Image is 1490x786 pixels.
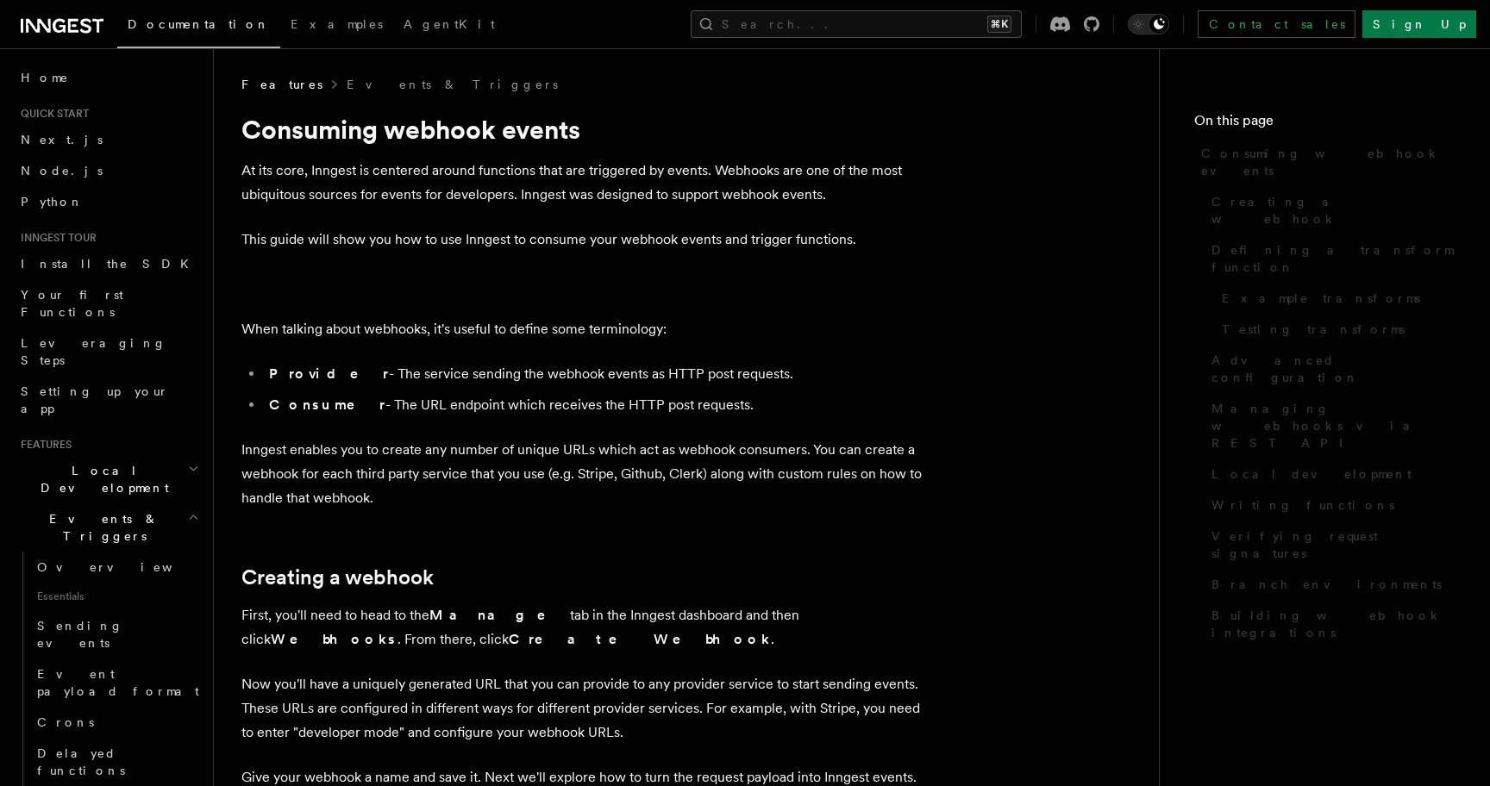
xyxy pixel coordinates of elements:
[14,62,203,93] a: Home
[271,631,398,647] strong: Webhooks
[21,336,166,367] span: Leveraging Steps
[14,107,89,121] span: Quick start
[241,159,931,207] p: At its core, Inngest is centered around functions that are triggered by events. Webhooks are one ...
[1201,145,1456,179] span: Consuming webhook events
[14,231,97,245] span: Inngest tour
[241,603,931,652] p: First, you'll need to head to the tab in the Inngest dashboard and then click . From there, click .
[1211,193,1456,228] span: Creating a webhook
[241,672,931,745] p: Now you'll have a uniquely generated URL that you can provide to any provider service to start se...
[14,503,203,552] button: Events & Triggers
[241,565,434,589] a: Creating a webhook
[347,76,558,93] a: Events & Triggers
[241,228,931,252] p: This guide will show you how to use Inngest to consume your webhook events and trigger functions.
[1211,527,1456,562] span: Verifying request signatures
[21,69,69,86] span: Home
[1222,290,1420,307] span: Example transforms
[509,631,771,647] strong: Create Webhook
[30,610,203,658] a: Sending events
[21,164,103,178] span: Node.js
[14,438,72,452] span: Features
[264,362,931,386] li: - The service sending the webhook events as HTTP post requests.
[117,5,280,48] a: Documentation
[1211,465,1412,483] span: Local development
[1194,110,1456,138] h4: On this page
[241,317,931,341] p: When talking about webhooks, it's useful to define some terminology:
[691,10,1022,38] button: Search...⌘K
[30,738,203,786] a: Delayed functions
[37,667,199,698] span: Event payload format
[37,619,123,650] span: Sending events
[241,114,931,145] h1: Consuming webhook events
[269,396,385,413] strong: Consumer
[1205,393,1456,458] a: Managing webhooks via REST API
[1205,234,1456,283] a: Defining a transform function
[404,17,495,31] span: AgentKit
[14,455,203,503] button: Local Development
[1211,241,1456,276] span: Defining a transform function
[30,658,203,707] a: Event payload format
[14,376,203,424] a: Setting up your app
[1205,458,1456,490] a: Local development
[1205,186,1456,234] a: Creating a webhook
[1211,607,1456,641] span: Building webhook integrations
[14,124,203,155] a: Next.js
[30,552,203,583] a: Overview
[30,707,203,738] a: Crons
[14,186,203,217] a: Python
[14,327,203,376] a: Leveraging Steps
[1205,569,1456,600] a: Branch environments
[30,583,203,610] span: Essentials
[14,155,203,186] a: Node.js
[1211,496,1394,514] span: Writing functions
[291,17,383,31] span: Examples
[14,510,188,545] span: Events & Triggers
[21,133,103,147] span: Next.js
[1205,521,1456,569] a: Verifying request signatures
[1215,314,1456,345] a: Testing transforms
[1205,490,1456,521] a: Writing functions
[21,195,84,209] span: Python
[269,365,389,382] strong: Provider
[21,257,199,271] span: Install the SDK
[1211,400,1456,452] span: Managing webhooks via REST API
[14,279,203,327] a: Your first Functions
[128,17,270,31] span: Documentation
[1222,321,1405,338] span: Testing transforms
[1205,345,1456,393] a: Advanced configuration
[264,393,931,417] li: - The URL endpoint which receives the HTTP post requests.
[393,5,505,47] a: AgentKit
[429,607,570,623] strong: Manage
[1211,352,1456,386] span: Advanced configuration
[14,462,188,496] span: Local Development
[21,288,123,319] span: Your first Functions
[241,438,931,510] p: Inngest enables you to create any number of unique URLs which act as webhook consumers. You can c...
[37,560,215,574] span: Overview
[1211,576,1442,593] span: Branch environments
[1362,10,1476,38] a: Sign Up
[1215,283,1456,314] a: Example transforms
[1194,138,1456,186] a: Consuming webhook events
[987,16,1011,33] kbd: ⌘K
[280,5,393,47] a: Examples
[14,248,203,279] a: Install the SDK
[241,76,322,93] span: Features
[37,715,94,729] span: Crons
[1205,600,1456,648] a: Building webhook integrations
[1128,14,1169,34] button: Toggle dark mode
[1198,10,1355,38] a: Contact sales
[37,746,125,777] span: Delayed functions
[21,384,169,415] span: Setting up your app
